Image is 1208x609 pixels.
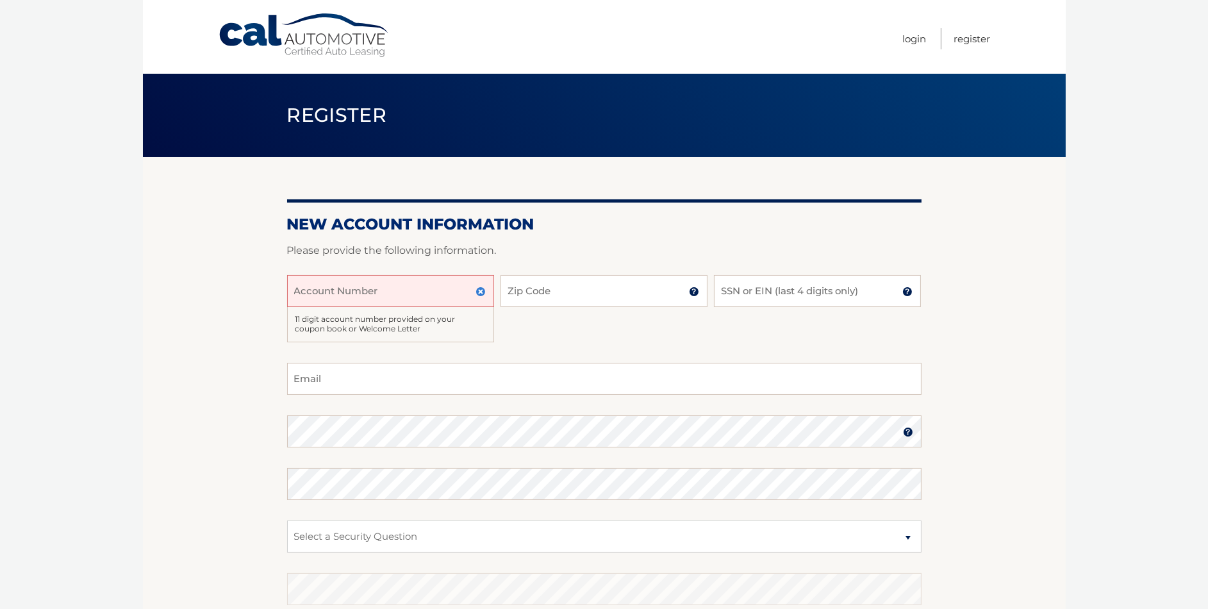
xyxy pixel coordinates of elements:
[287,242,922,260] p: Please provide the following information.
[903,427,913,437] img: tooltip.svg
[902,287,913,297] img: tooltip.svg
[287,275,494,307] input: Account Number
[501,275,707,307] input: Zip Code
[714,275,921,307] input: SSN or EIN (last 4 digits only)
[287,215,922,234] h2: New Account Information
[903,28,927,49] a: Login
[476,287,486,297] img: close.svg
[689,287,699,297] img: tooltip.svg
[287,103,387,127] span: Register
[954,28,991,49] a: Register
[218,13,391,58] a: Cal Automotive
[287,363,922,395] input: Email
[287,307,494,342] div: 11 digit account number provided on your coupon book or Welcome Letter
